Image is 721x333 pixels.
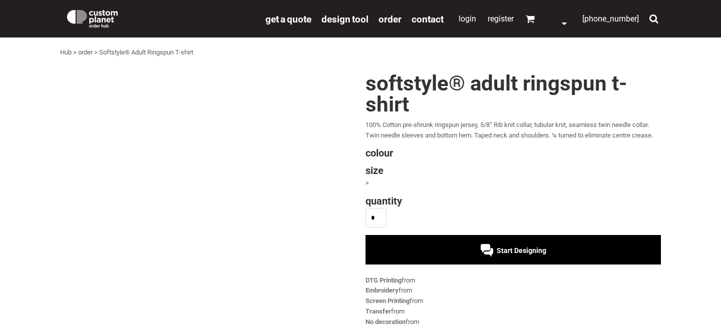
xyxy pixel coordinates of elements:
p: 100% Cotton pre-shrunk ringspun jersey, 5/8” Rib knit collar, tubular knit, seamless twin needle ... [366,120,661,141]
span: order [379,13,402,25]
a: Register [488,14,514,23]
a: Contact [412,13,444,24]
a: No decoration [366,318,406,325]
div: > [73,47,77,58]
a: order [78,48,93,56]
a: Custom Planet [60,2,260,32]
a: Transfer [366,307,391,315]
div: from [366,317,661,327]
a: order [379,13,402,24]
span: [PHONE_NUMBER] [582,14,639,23]
div: from [366,296,661,306]
div: > [94,47,98,58]
h4: Size [366,165,661,175]
a: design tool [321,13,369,24]
span: get a quote [265,13,311,25]
span: Contact [412,13,444,25]
div: from [366,275,661,286]
div: from [366,306,661,317]
span: design tool [321,13,369,25]
div: from [366,285,661,296]
a: Login [459,14,476,23]
img: Custom Planet [65,7,120,27]
div: > [366,178,661,188]
a: Hub [60,48,72,56]
h4: Quantity [366,196,661,206]
a: DTG Printing [366,276,402,284]
a: Screen Printing [366,297,410,304]
div: Softstyle® Adult Ringspun T-shirt [99,47,193,58]
h1: Softstyle® Adult Ringspun T-shirt [366,73,661,115]
span: Start Designing [497,246,546,254]
a: Embroidery [366,286,399,294]
h4: Colour [366,148,661,158]
a: get a quote [265,13,311,24]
